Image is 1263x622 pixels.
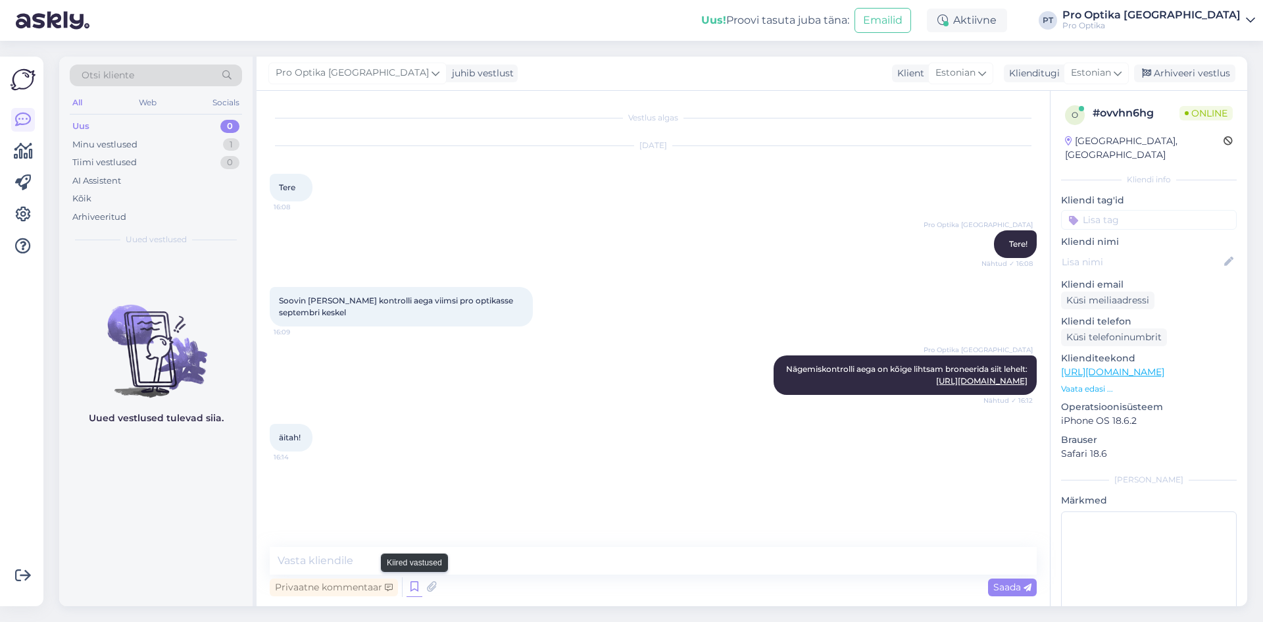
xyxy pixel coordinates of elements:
[983,396,1033,405] span: Nähtud ✓ 16:12
[72,156,137,169] div: Tiimi vestlused
[276,66,429,80] span: Pro Optika [GEOGRAPHIC_DATA]
[274,327,323,337] span: 16:09
[1061,366,1164,378] a: [URL][DOMAIN_NAME]
[89,411,224,425] p: Uued vestlused tulevad siia.
[72,120,89,133] div: Uus
[126,234,187,246] span: Uued vestlused
[1062,20,1241,31] div: Pro Optika
[279,432,301,442] span: äitah!
[274,202,323,212] span: 16:08
[1061,235,1237,249] p: Kliendi nimi
[1062,10,1241,20] div: Pro Optika [GEOGRAPHIC_DATA]
[70,94,85,111] div: All
[279,182,295,192] span: Tere
[1004,66,1060,80] div: Klienditugi
[1072,110,1078,120] span: o
[72,138,137,151] div: Minu vestlused
[854,8,911,33] button: Emailid
[1134,65,1235,82] div: Arhiveeri vestlus
[936,376,1028,386] a: [URL][DOMAIN_NAME]
[927,9,1007,32] div: Aktiivne
[701,13,849,28] div: Proovi tasuta juba täna:
[11,67,36,92] img: Askly Logo
[1179,106,1233,120] span: Online
[72,211,126,224] div: Arhiveeritud
[1061,383,1237,395] p: Vaata edasi ...
[1009,239,1028,249] span: Tere!
[1061,494,1237,507] p: Märkmed
[1062,10,1255,31] a: Pro Optika [GEOGRAPHIC_DATA]Pro Optika
[270,579,398,596] div: Privaatne kommentaar
[387,557,442,569] small: Kiired vastused
[1061,400,1237,414] p: Operatsioonisüsteem
[210,94,242,111] div: Socials
[1065,134,1224,162] div: [GEOGRAPHIC_DATA], [GEOGRAPHIC_DATA]
[1061,433,1237,447] p: Brauser
[220,156,239,169] div: 0
[701,14,726,26] b: Uus!
[924,345,1033,355] span: Pro Optika [GEOGRAPHIC_DATA]
[1061,447,1237,461] p: Safari 18.6
[993,581,1031,593] span: Saada
[72,192,91,205] div: Kõik
[786,364,1028,386] span: Nägemiskontrolli aega on kõige lihtsam broneerida siit lehelt:
[220,120,239,133] div: 0
[1061,328,1167,346] div: Küsi telefoninumbrit
[1061,292,1154,309] div: Küsi meiliaadressi
[1061,210,1237,230] input: Lisa tag
[59,281,253,400] img: No chats
[1061,414,1237,428] p: iPhone OS 18.6.2
[279,296,515,317] span: Soovin [PERSON_NAME] kontrolli aega viimsi pro optikasse septembri keskel
[1061,351,1237,365] p: Klienditeekond
[1061,315,1237,328] p: Kliendi telefon
[1061,278,1237,292] p: Kliendi email
[1061,474,1237,486] div: [PERSON_NAME]
[1062,255,1222,269] input: Lisa nimi
[1061,194,1237,207] p: Kliendi tag'id
[924,220,1033,230] span: Pro Optika [GEOGRAPHIC_DATA]
[935,66,976,80] span: Estonian
[223,138,239,151] div: 1
[270,140,1037,151] div: [DATE]
[892,66,924,80] div: Klient
[1093,105,1179,121] div: # ovvhn6hg
[72,174,121,188] div: AI Assistent
[981,259,1033,269] span: Nähtud ✓ 16:08
[136,94,159,111] div: Web
[447,66,514,80] div: juhib vestlust
[274,452,323,462] span: 16:14
[1039,11,1057,30] div: PT
[270,112,1037,124] div: Vestlus algas
[1061,174,1237,186] div: Kliendi info
[82,68,134,82] span: Otsi kliente
[1071,66,1111,80] span: Estonian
